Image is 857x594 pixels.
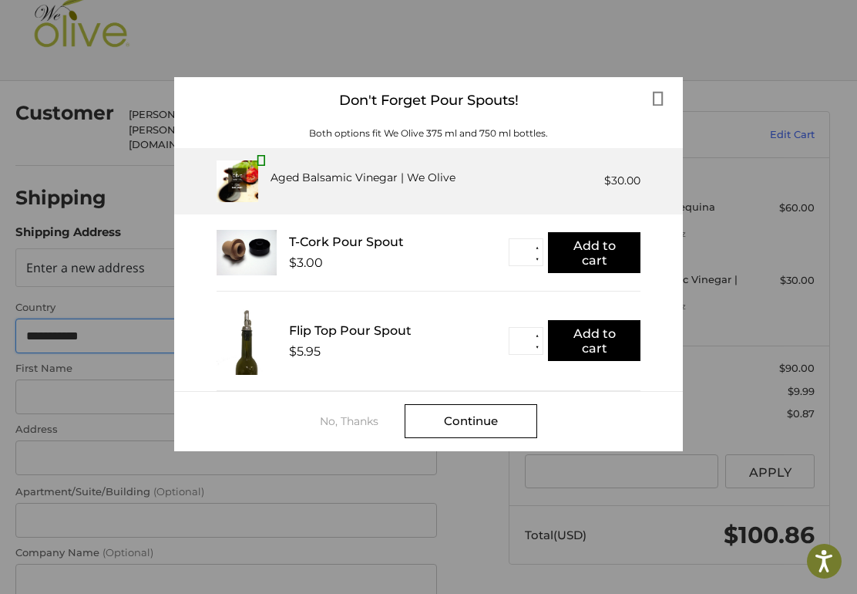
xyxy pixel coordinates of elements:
[289,323,509,338] div: Flip Top Pour Spout
[531,253,543,265] button: ▼
[405,404,537,438] div: Continue
[174,77,683,124] div: Don't Forget Pour Spouts!
[174,127,683,140] div: Both options fit We Olive 375 ml and 750 ml bottles.
[289,344,321,359] div: $5.95
[289,255,323,270] div: $3.00
[320,415,405,427] div: No, Thanks
[548,320,640,361] button: Add to cart
[289,235,509,249] div: T-Cork Pour Spout
[271,170,455,186] div: Aged Balsamic Vinegar | We Olive
[531,241,543,253] button: ▲
[22,23,174,35] p: We're away right now. Please check back later!
[531,342,543,353] button: ▼
[548,232,640,273] button: Add to cart
[217,307,277,375] img: FTPS_bottle__43406.1705089544.233.225.jpg
[177,20,196,39] button: Open LiveChat chat widget
[217,230,277,275] img: T_Cork__22625.1711686153.233.225.jpg
[730,552,857,594] iframe: Google Customer Reviews
[604,173,640,189] div: $30.00
[531,330,543,342] button: ▲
